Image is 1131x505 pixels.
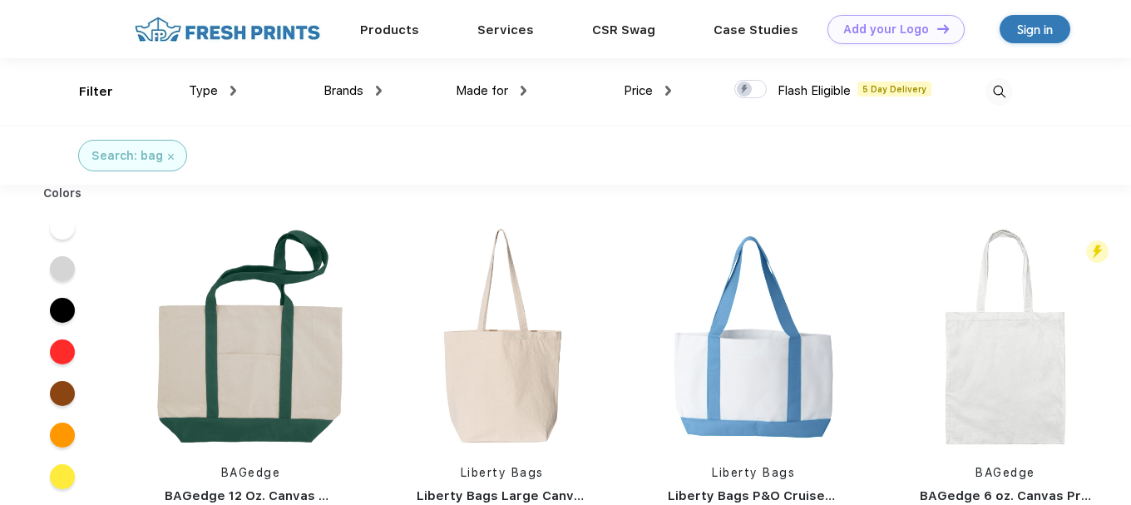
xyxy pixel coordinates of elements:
[1086,240,1109,263] img: flash_active_toggle.svg
[477,22,534,37] a: Services
[417,488,622,503] a: Liberty Bags Large Canvas Tote
[643,226,864,448] img: func=resize&h=266
[79,82,113,101] div: Filter
[165,488,382,503] a: BAGedge 12 Oz. Canvas Boat Tote
[140,226,361,448] img: func=resize&h=266
[521,86,526,96] img: dropdown.png
[130,15,325,44] img: fo%20logo%202.webp
[392,226,613,448] img: func=resize&h=266
[937,24,949,33] img: DT
[895,226,1116,448] img: func=resize&h=266
[985,78,1013,106] img: desktop_search.svg
[1017,20,1053,39] div: Sign in
[778,83,851,98] span: Flash Eligible
[168,154,174,160] img: filter_cancel.svg
[376,86,382,96] img: dropdown.png
[712,466,795,479] a: Liberty Bags
[221,466,281,479] a: BAGedge
[230,86,236,96] img: dropdown.png
[461,466,544,479] a: Liberty Bags
[592,22,655,37] a: CSR Swag
[668,488,908,503] a: Liberty Bags P&O Cruiser Tote - 7002
[91,147,163,165] div: Search: bag
[857,82,931,97] span: 5 Day Delivery
[323,83,363,98] span: Brands
[1000,15,1070,43] a: Sign in
[456,83,508,98] span: Made for
[31,185,95,202] div: Colors
[975,466,1035,479] a: BAGedge
[624,83,653,98] span: Price
[665,86,671,96] img: dropdown.png
[360,22,419,37] a: Products
[843,22,929,37] div: Add your Logo
[189,83,218,98] span: Type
